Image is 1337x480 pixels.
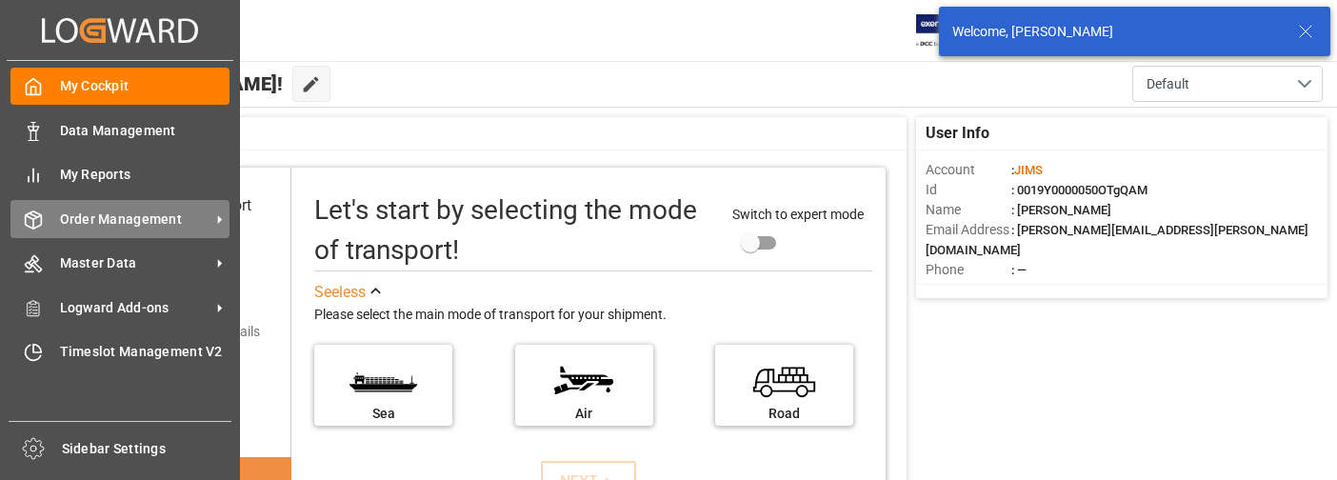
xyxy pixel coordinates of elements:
[926,280,1011,300] span: Account Type
[62,439,232,459] span: Sidebar Settings
[60,342,230,362] span: Timeslot Management V2
[10,333,229,370] a: Timeslot Management V2
[60,121,230,141] span: Data Management
[725,404,844,424] div: Road
[1011,163,1043,177] span: :
[314,281,366,304] div: See less
[926,200,1011,220] span: Name
[78,66,283,102] span: Hello [PERSON_NAME]!
[60,298,210,318] span: Logward Add-ons
[926,260,1011,280] span: Phone
[732,207,864,222] span: Switch to expert mode
[525,404,644,424] div: Air
[1132,66,1323,102] button: open menu
[60,76,230,96] span: My Cockpit
[1147,74,1189,94] span: Default
[926,160,1011,180] span: Account
[1011,183,1147,197] span: : 0019Y0000050OTgQAM
[926,223,1308,257] span: : [PERSON_NAME][EMAIL_ADDRESS][PERSON_NAME][DOMAIN_NAME]
[916,14,982,48] img: Exertis%20JAM%20-%20Email%20Logo.jpg_1722504956.jpg
[10,156,229,193] a: My Reports
[1011,283,1059,297] span: : Shipper
[10,111,229,149] a: Data Management
[10,68,229,105] a: My Cockpit
[60,253,210,273] span: Master Data
[1011,263,1027,277] span: : —
[1014,163,1043,177] span: JIMS
[141,322,260,342] div: Add shipping details
[314,304,871,327] div: Please select the main mode of transport for your shipment.
[926,220,1011,240] span: Email Address
[926,122,989,145] span: User Info
[926,180,1011,200] span: Id
[324,404,443,424] div: Sea
[60,210,210,230] span: Order Management
[952,22,1280,42] div: Welcome, [PERSON_NAME]
[1011,203,1111,217] span: : [PERSON_NAME]
[60,165,230,185] span: My Reports
[314,190,713,270] div: Let's start by selecting the mode of transport!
